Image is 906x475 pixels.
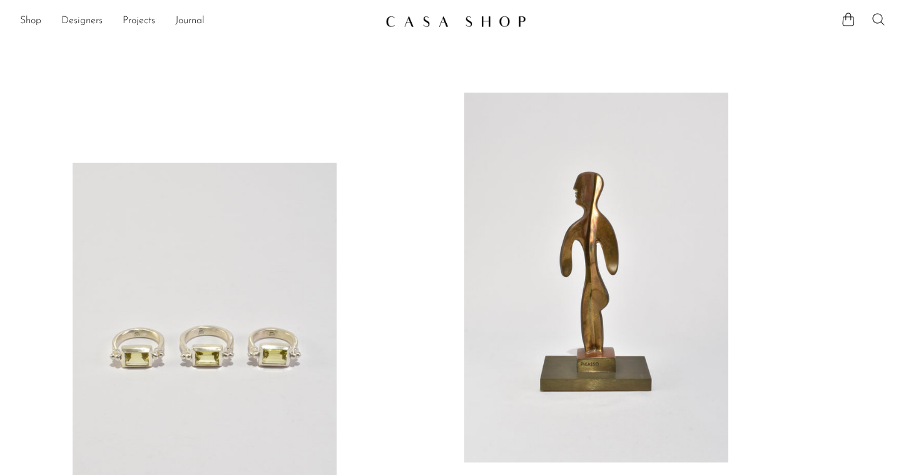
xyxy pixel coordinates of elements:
a: Projects [123,13,155,29]
ul: NEW HEADER MENU [20,11,375,32]
nav: Desktop navigation [20,11,375,32]
a: Journal [175,13,205,29]
a: Designers [61,13,103,29]
a: Shop [20,13,41,29]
